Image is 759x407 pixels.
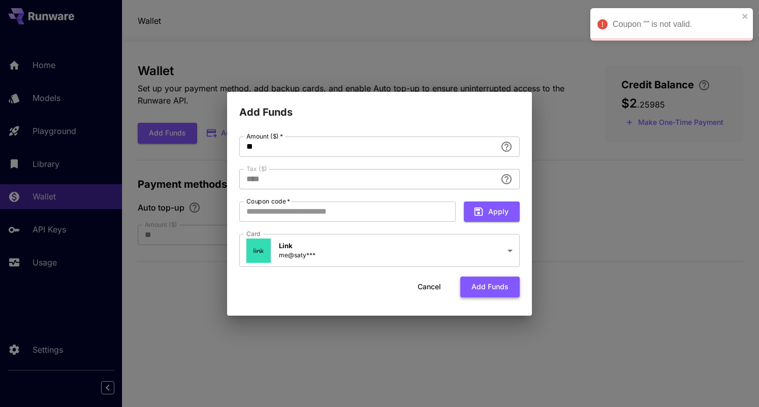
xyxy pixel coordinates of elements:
[613,18,739,30] div: Coupon "" is not valid.
[227,92,532,120] h2: Add Funds
[279,241,315,251] p: Link
[246,229,261,238] label: Card
[246,197,290,206] label: Coupon code
[460,277,520,297] button: Add funds
[406,277,452,297] button: Cancel
[742,12,749,20] button: close
[464,201,520,222] button: Apply
[246,164,267,173] label: Tax ($)
[246,132,283,141] label: Amount ($)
